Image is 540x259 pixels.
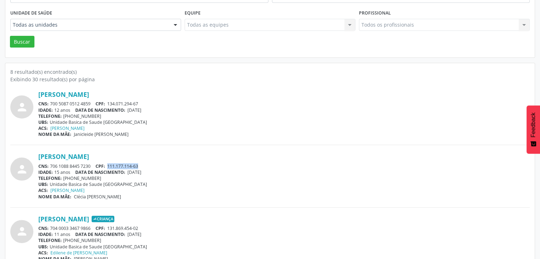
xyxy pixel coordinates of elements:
[38,169,530,175] div: 15 anos
[127,231,141,237] span: [DATE]
[96,163,105,169] span: CPF:
[38,244,530,250] div: Unidade Basica de Saude [GEOGRAPHIC_DATA]
[359,8,391,19] label: Profissional
[127,169,141,175] span: [DATE]
[38,187,48,193] span: ACS:
[107,225,138,231] span: 131.869.454-02
[16,101,28,114] i: person
[10,8,52,19] label: Unidade de saúde
[92,216,114,222] span: Criança
[38,107,53,113] span: IDADE:
[38,237,62,243] span: TELEFONE:
[38,153,89,160] a: [PERSON_NAME]
[530,112,536,137] span: Feedback
[74,131,129,137] span: Janicleide [PERSON_NAME]
[38,125,48,131] span: ACS:
[38,119,48,125] span: UBS:
[38,250,48,256] span: ACS:
[13,21,167,28] span: Todas as unidades
[50,187,84,193] a: [PERSON_NAME]
[38,237,530,243] div: [PHONE_NUMBER]
[107,101,138,107] span: 134.071.294-67
[38,215,89,223] a: [PERSON_NAME]
[16,163,28,176] i: person
[38,225,530,231] div: 704 0003 3467 9866
[16,225,28,238] i: person
[38,181,530,187] div: Unidade Basica de Saude [GEOGRAPHIC_DATA]
[96,225,105,231] span: CPF:
[38,175,62,181] span: TELEFONE:
[10,76,530,83] div: Exibindo 30 resultado(s) por página
[38,231,530,237] div: 11 anos
[38,175,530,181] div: [PHONE_NUMBER]
[10,68,530,76] div: 8 resultado(s) encontrado(s)
[10,36,34,48] button: Buscar
[38,119,530,125] div: Unidade Basica de Saude [GEOGRAPHIC_DATA]
[38,101,530,107] div: 700 5087 0512 4859
[38,101,49,107] span: CNS:
[38,231,53,237] span: IDADE:
[38,163,530,169] div: 706 1088 8445 7230
[38,107,530,113] div: 12 anos
[38,113,62,119] span: TELEFONE:
[127,107,141,113] span: [DATE]
[50,250,107,256] a: Edilene de [PERSON_NAME]
[50,125,84,131] a: [PERSON_NAME]
[75,107,125,113] span: DATA DE NASCIMENTO:
[38,194,71,200] span: NOME DA MÃE:
[38,225,49,231] span: CNS:
[38,113,530,119] div: [PHONE_NUMBER]
[107,163,138,169] span: 111.177.114-63
[38,181,48,187] span: UBS:
[38,169,53,175] span: IDADE:
[96,101,105,107] span: CPF:
[75,231,125,237] span: DATA DE NASCIMENTO:
[75,169,125,175] span: DATA DE NASCIMENTO:
[74,194,121,200] span: Clécia [PERSON_NAME]
[38,90,89,98] a: [PERSON_NAME]
[38,244,48,250] span: UBS:
[185,8,201,19] label: Equipe
[527,105,540,154] button: Feedback - Mostrar pesquisa
[38,163,49,169] span: CNS:
[38,131,71,137] span: NOME DA MÃE:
